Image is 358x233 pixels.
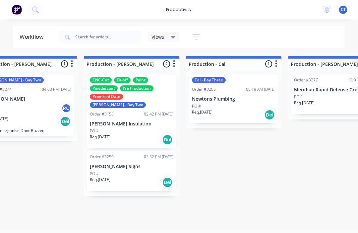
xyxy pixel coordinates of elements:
div: RC [62,104,72,114]
p: Req. [DATE] [90,177,111,183]
div: Workflow [20,33,47,41]
p: PO # [90,171,99,177]
div: 02:42 PM [DATE] [144,112,174,117]
div: [PERSON_NAME] - Bay Two [90,102,146,108]
p: PO # [90,128,99,134]
div: Del [265,110,275,120]
div: 04:03 PM [DATE] [42,87,72,93]
input: Search for orders... [76,31,141,44]
div: Order #325002:52 PM [DATE][PERSON_NAME] SignsPO #Req.[DATE]Del [88,152,176,191]
div: productivity [163,5,195,15]
span: CT [341,7,346,13]
p: [PERSON_NAME] Signs [90,164,174,170]
div: Promised Date [90,94,123,100]
div: Del [162,135,173,145]
div: Order #3250 [90,154,114,160]
p: Req. [DATE] [294,100,315,106]
div: CNC-CutFit-offPaintPowdercoatPre ProductionPromised Date[PERSON_NAME] - Bay TwoOrder #315802:42 P... [88,75,176,148]
div: Order #3158 [90,112,114,117]
p: PO # [192,104,201,110]
div: Del [60,117,71,127]
div: CNC-Cut [90,77,112,83]
div: Order #3277 [294,77,318,83]
p: [PERSON_NAME] Insulation [90,121,174,127]
div: Paint [133,77,149,83]
div: Del [162,177,173,188]
div: 02:52 PM [DATE] [144,154,174,160]
div: Powdercoat [90,86,118,92]
div: Cal - Bay Three [192,77,226,83]
p: Newtons Plumbing [192,97,276,102]
span: Views [152,34,164,41]
div: Pre Production [120,86,154,92]
p: PO # [294,94,303,100]
img: Factory [12,5,22,15]
p: Req. [DATE] [192,110,213,116]
div: Order #3285 [192,87,216,93]
p: Req. [DATE] [90,134,111,140]
div: Fit-off [114,77,131,83]
div: Cal - Bay ThreeOrder #328508:19 AM [DATE]Newtons PlumbingPO #Req.[DATE]Del [190,75,278,123]
div: 08:19 AM [DATE] [246,87,276,93]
